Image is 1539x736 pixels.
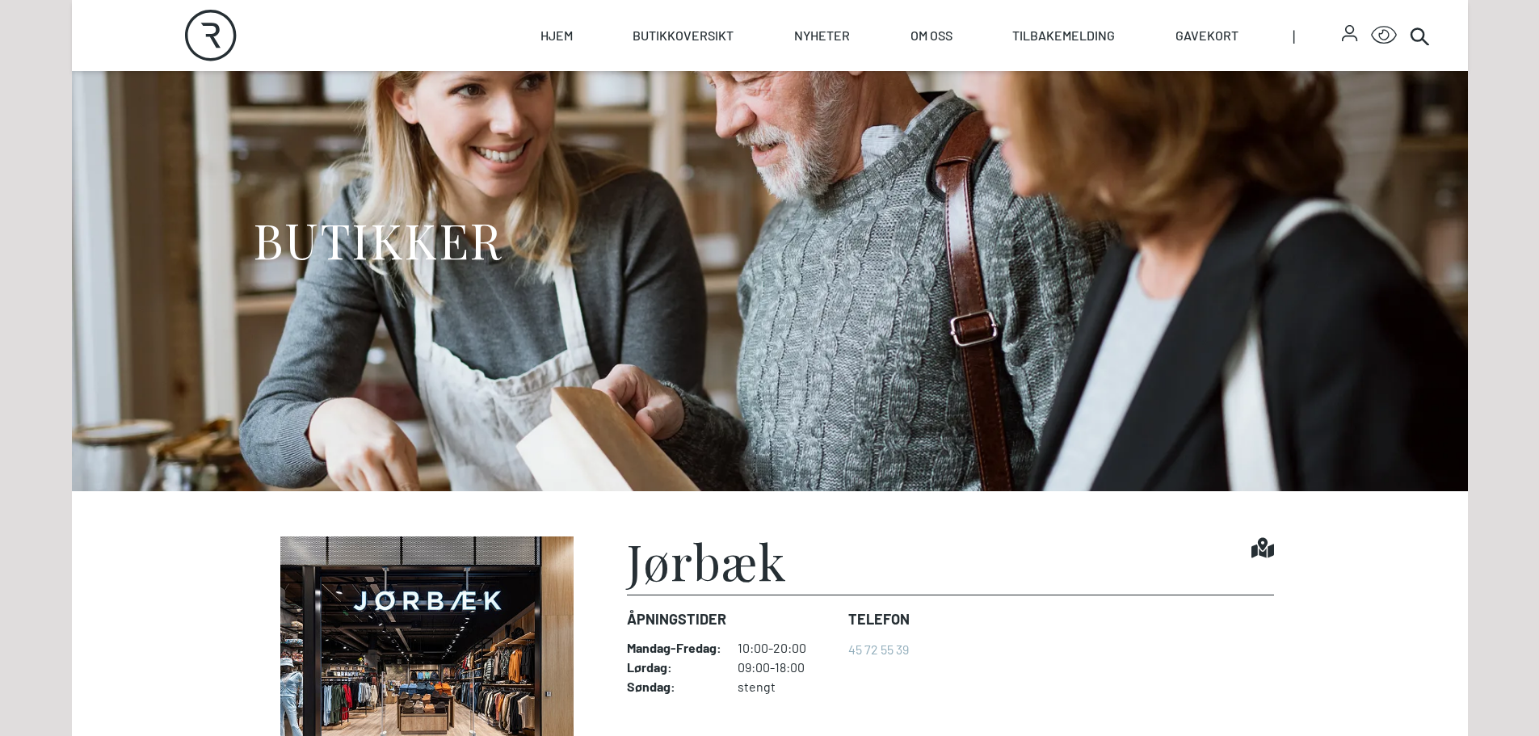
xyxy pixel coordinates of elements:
[848,608,910,630] dt: Telefon
[1343,357,1382,366] div: © Mappedin
[848,641,909,657] a: 45 72 55 39
[627,659,721,675] dt: Lørdag :
[253,209,502,270] h1: BUTIKKER
[627,640,721,656] dt: Mandag - Fredag :
[1339,355,1396,367] details: Attribution
[738,659,835,675] dd: 09:00-18:00
[627,536,787,585] h1: Jørbæk
[627,608,835,630] dt: Åpningstider
[738,679,835,695] dd: stengt
[1371,23,1397,48] button: Open Accessibility Menu
[738,640,835,656] dd: 10:00-20:00
[627,679,721,695] dt: Søndag :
